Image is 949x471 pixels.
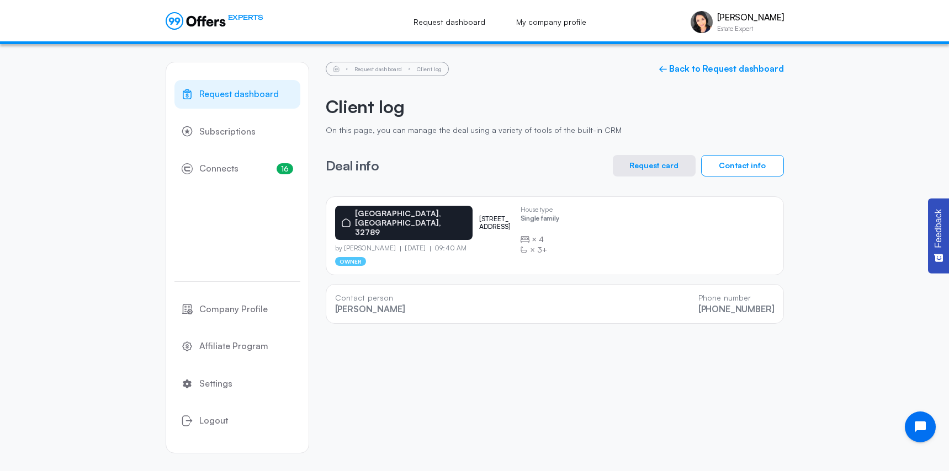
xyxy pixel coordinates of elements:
span: Affiliate Program [199,339,268,354]
span: Logout [199,414,228,428]
a: Subscriptions [174,117,300,146]
p: [STREET_ADDRESS] [479,215,511,231]
a: My company profile [504,10,598,34]
img: Yashmit Gutierrez [691,11,713,33]
span: 16 [277,163,293,174]
p: Single family [521,215,559,225]
h2: Client log [326,96,784,117]
p: Contact person [335,293,405,303]
p: by [PERSON_NAME] [335,244,401,252]
p: [PERSON_NAME] [717,12,784,23]
p: House type [521,206,559,213]
button: Feedback - Show survey [928,198,949,273]
span: Feedback [934,209,943,248]
span: Settings [199,377,232,391]
a: [PHONE_NUMBER] [698,303,775,314]
span: Company Profile [199,302,268,317]
p: Estate Expert [717,25,784,32]
h3: Deal info [326,158,379,173]
a: Settings [174,370,300,398]
span: 3+ [537,244,547,255]
button: Logout [174,406,300,435]
p: [PERSON_NAME] [335,304,405,314]
p: On this page, you can manage the deal using a variety of tools of the built-in CRM [326,126,784,135]
a: Company Profile [174,295,300,324]
p: owner [335,257,367,266]
span: Subscriptions [199,125,256,139]
button: Request card [613,155,696,176]
a: EXPERTS [166,12,263,30]
p: Phone number [698,293,775,303]
a: Request dashboard [174,80,300,109]
a: Affiliate Program [174,332,300,361]
div: × [521,244,559,255]
a: Connects16 [174,154,300,183]
div: × [521,234,559,245]
li: Client log [417,66,442,72]
p: [GEOGRAPHIC_DATA], [GEOGRAPHIC_DATA], 32789 [355,209,466,237]
p: [DATE] [400,244,430,252]
a: Request dashboard [401,10,497,34]
span: 4 [539,234,544,245]
span: EXPERTS [228,12,263,23]
button: Contact info [701,155,784,176]
span: Request dashboard [199,87,279,101]
a: Request dashboard [354,66,402,72]
p: 09:40 AM [430,244,466,252]
a: ← Back to Request dashboard [659,63,784,74]
span: Connects [199,162,238,176]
